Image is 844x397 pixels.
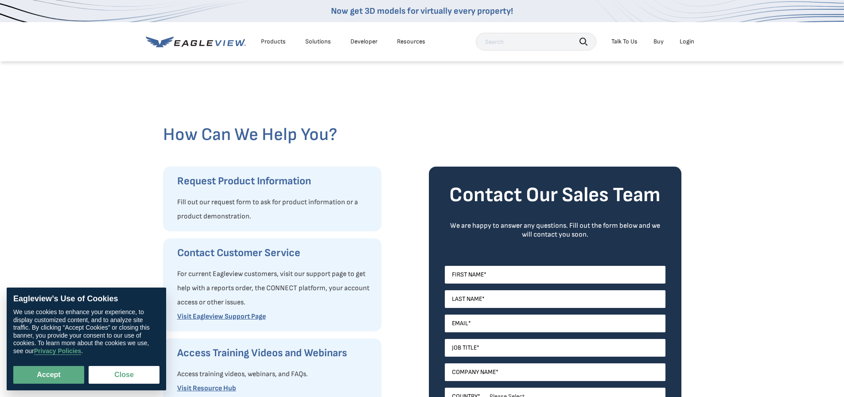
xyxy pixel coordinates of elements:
[13,308,159,355] div: We use cookies to enhance your experience, to display customized content, and to analyze site tra...
[177,384,236,393] a: Visit Resource Hub
[397,38,425,46] div: Resources
[13,294,159,304] div: Eagleview’s Use of Cookies
[177,174,373,188] h3: Request Product Information
[331,6,513,16] a: Now get 3D models for virtually every property!
[177,312,266,321] a: Visit Eagleview Support Page
[34,347,82,355] a: Privacy Policies
[177,346,373,360] h3: Access Training Videos and Webinars
[177,367,373,381] p: Access training videos, webinars, and FAQs.
[13,366,84,384] button: Accept
[177,195,373,224] p: Fill out our request form to ask for product information or a product demonstration.
[611,38,638,46] div: Talk To Us
[261,38,286,46] div: Products
[89,366,159,384] button: Close
[449,183,661,207] strong: Contact Our Sales Team
[350,38,377,46] a: Developer
[476,33,596,51] input: Search
[653,38,664,46] a: Buy
[177,246,373,260] h3: Contact Customer Service
[177,267,373,310] p: For current Eagleview customers, visit our support page to get help with a reports order, the CON...
[445,222,665,239] div: We are happy to answer any questions. Fill out the form below and we will contact you soon.
[305,38,331,46] div: Solutions
[163,124,681,145] h2: How Can We Help You?
[680,38,694,46] div: Login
